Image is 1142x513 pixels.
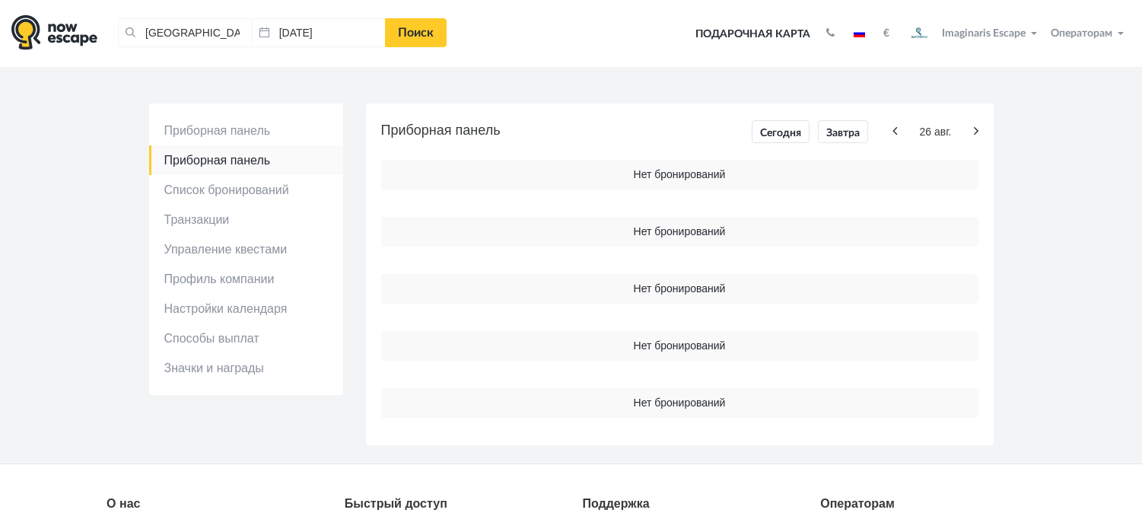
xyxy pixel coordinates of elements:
td: Нет бронирований [381,388,978,418]
div: Быстрый доступ [345,495,560,513]
a: Способы выплат [149,323,343,353]
a: Подарочная карта [690,18,816,51]
td: Нет бронирований [381,274,978,304]
a: Приборная панель [149,116,343,145]
img: logo [11,14,97,50]
a: Значки и награды [149,353,343,383]
strong: € [883,28,889,39]
button: Imaginaris Escape [901,18,1044,49]
a: Сегодня [752,120,810,143]
td: Нет бронирований [381,160,978,190]
button: € [876,26,897,41]
a: Настройки календаря [149,294,343,323]
h5: Приборная панель [381,119,978,145]
a: Профиль компании [149,264,343,294]
td: Нет бронирований [381,217,978,247]
img: ru.jpg [854,30,865,37]
button: Операторам [1047,26,1131,41]
input: Дата [252,18,386,47]
span: Imaginaris Escape [942,25,1026,39]
a: Поиск [385,18,447,47]
td: Нет бронирований [381,331,978,361]
span: 26 авг. [902,125,970,139]
div: Поддержка [582,495,797,513]
a: Завтра [818,120,868,143]
div: О нас [107,495,322,513]
div: Операторам [820,495,1035,513]
a: Список бронирований [149,175,343,205]
a: Приборная панель [149,145,343,175]
input: Город или название квеста [118,18,252,47]
a: Транзакции [149,205,343,234]
span: Операторам [1051,28,1112,39]
a: Управление квестами [149,234,343,264]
